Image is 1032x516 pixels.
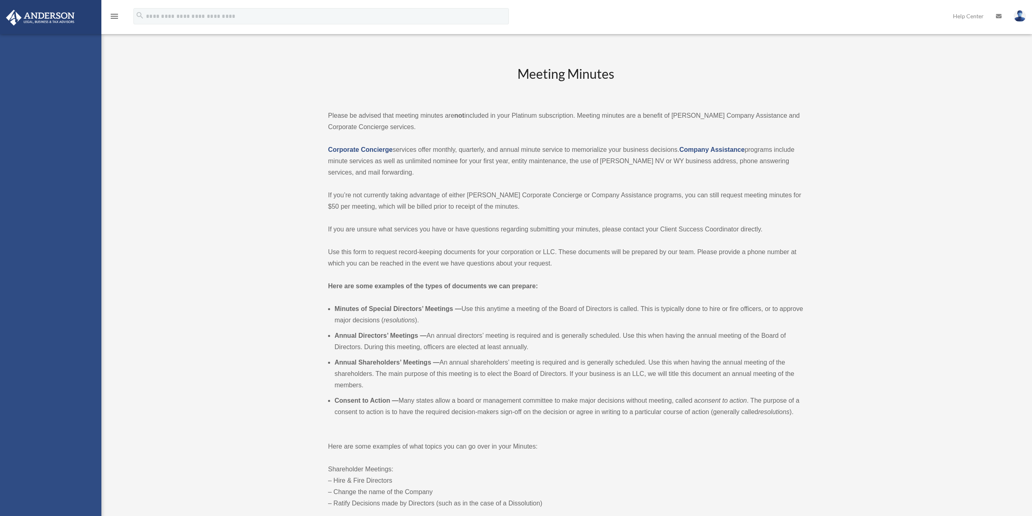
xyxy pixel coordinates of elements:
li: Use this anytime a meeting of the Board of Directors is called. This is typically done to hire or... [335,303,803,326]
li: An annual directors’ meeting is required and is generally scheduled. Use this when having the ann... [335,330,803,353]
em: resolutions [384,317,415,324]
img: Anderson Advisors Platinum Portal [4,10,77,26]
p: Here are some examples of what topics you can go over in your Minutes: [328,441,803,452]
em: resolutions [758,408,790,415]
p: If you’re not currently taking advantage of either [PERSON_NAME] Corporate Concierge or Company A... [328,190,803,212]
p: Use this form to request record-keeping documents for your corporation or LLC. These documents wi... [328,246,803,269]
h2: Meeting Minutes [328,65,803,99]
li: Many states allow a board or management committee to make major decisions without meeting, called... [335,395,803,418]
p: If you are unsure what services you have or have questions regarding submitting your minutes, ple... [328,224,803,235]
a: menu [109,14,119,21]
b: Consent to Action — [335,397,399,404]
strong: not [454,112,464,119]
strong: Here are some examples of the types of documents we can prepare: [328,283,538,289]
i: menu [109,11,119,21]
p: services offer monthly, quarterly, and annual minute service to memorialize your business decisio... [328,144,803,178]
a: Company Assistance [679,146,744,153]
img: User Pic [1014,10,1026,22]
b: Minutes of Special Directors’ Meetings — [335,305,461,312]
p: Please be advised that meeting minutes are included in your Platinum subscription. Meeting minute... [328,110,803,133]
i: search [135,11,144,20]
b: Annual Shareholders’ Meetings — [335,359,440,366]
p: Shareholder Meetings: – Hire & Fire Directors – Change the name of the Company – Ratify Decisions... [328,464,803,509]
em: consent to [698,397,728,404]
li: An annual shareholders’ meeting is required and is generally scheduled. Use this when having the ... [335,357,803,391]
em: action [729,397,747,404]
b: Annual Directors’ Meetings — [335,332,427,339]
a: Corporate Concierge [328,146,393,153]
